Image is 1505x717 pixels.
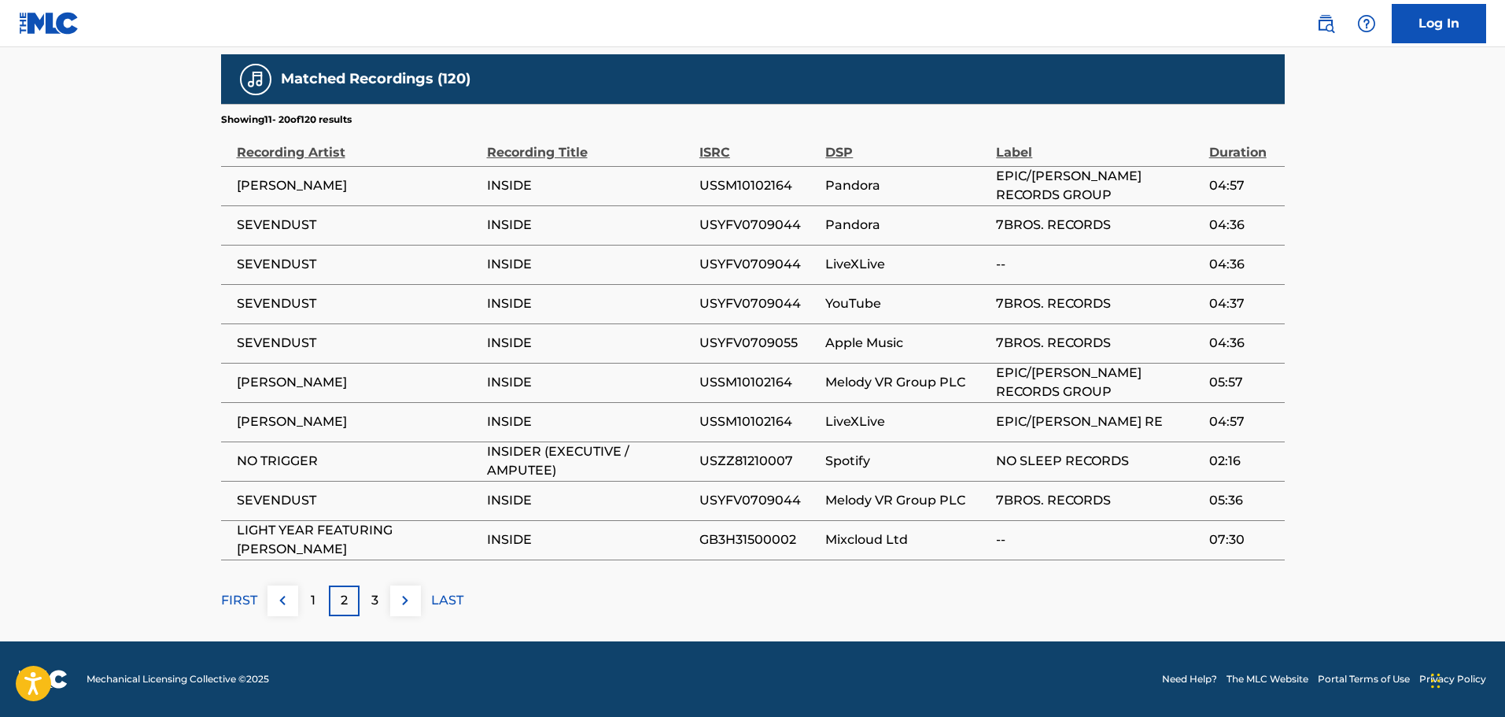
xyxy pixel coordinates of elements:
span: INSIDE [487,334,692,353]
span: SEVENDUST [237,216,479,235]
span: Melody VR Group PLC [825,373,988,392]
span: USYFV0709044 [699,491,817,510]
span: 7BROS. RECORDS [996,216,1201,235]
span: -- [996,530,1201,549]
h5: Matched Recordings (120) [281,70,470,88]
span: EPIC/[PERSON_NAME] RECORDS GROUP [996,364,1201,401]
iframe: Chat Widget [1426,641,1505,717]
span: SEVENDUST [237,491,479,510]
span: INSIDE [487,412,692,431]
span: EPIC/[PERSON_NAME] RECORDS GROUP [996,167,1201,205]
span: SEVENDUST [237,294,479,313]
span: LIGHT YEAR FEATURING [PERSON_NAME] [237,521,479,559]
span: USSM10102164 [699,176,817,195]
span: INSIDE [487,216,692,235]
span: [PERSON_NAME] [237,412,479,431]
span: 05:36 [1209,491,1277,510]
span: USYFV0709044 [699,216,817,235]
p: LAST [431,591,463,610]
span: INSIDE [487,491,692,510]
p: FIRST [221,591,257,610]
span: INSIDE [487,530,692,549]
span: Mixcloud Ltd [825,530,988,549]
img: MLC Logo [19,12,79,35]
p: Showing 11 - 20 of 120 results [221,113,352,127]
p: 1 [311,591,315,610]
img: Matched Recordings [246,70,265,89]
span: LiveXLive [825,412,988,431]
div: Label [996,127,1201,162]
span: 04:36 [1209,334,1277,353]
span: NO TRIGGER [237,452,479,471]
span: 7BROS. RECORDS [996,491,1201,510]
a: Portal Terms of Use [1318,672,1410,686]
div: ISRC [699,127,817,162]
span: USSM10102164 [699,373,817,392]
span: Pandora [825,216,988,235]
span: [PERSON_NAME] [237,373,479,392]
span: LiveXLive [825,255,988,274]
span: 04:57 [1209,176,1277,195]
span: 05:57 [1209,373,1277,392]
span: SEVENDUST [237,255,479,274]
span: INSIDE [487,176,692,195]
span: YouTube [825,294,988,313]
a: The MLC Website [1227,672,1308,686]
img: left [273,591,292,610]
span: Melody VR Group PLC [825,491,988,510]
span: 04:57 [1209,412,1277,431]
span: USYFV0709055 [699,334,817,353]
div: Recording Artist [237,127,479,162]
span: 04:36 [1209,216,1277,235]
img: right [396,591,415,610]
img: help [1357,14,1376,33]
a: Privacy Policy [1419,672,1486,686]
a: Log In [1392,4,1486,43]
span: 02:16 [1209,452,1277,471]
span: 7BROS. RECORDS [996,294,1201,313]
span: Mechanical Licensing Collective © 2025 [87,672,269,686]
span: USYFV0709044 [699,255,817,274]
div: Duration [1209,127,1277,162]
img: search [1316,14,1335,33]
span: GB3H31500002 [699,530,817,549]
span: 04:36 [1209,255,1277,274]
span: USYFV0709044 [699,294,817,313]
span: -- [996,255,1201,274]
img: logo [19,670,68,689]
span: USSM10102164 [699,412,817,431]
div: Drag [1431,657,1440,704]
span: 07:30 [1209,530,1277,549]
span: INSIDE [487,294,692,313]
span: Pandora [825,176,988,195]
span: INSIDER (EXECUTIVE / AMPUTEE) [487,442,692,480]
div: Help [1351,8,1382,39]
a: Need Help? [1162,672,1217,686]
div: Recording Title [487,127,692,162]
span: INSIDE [487,373,692,392]
span: INSIDE [487,255,692,274]
span: NO SLEEP RECORDS [996,452,1201,471]
span: Spotify [825,452,988,471]
span: Apple Music [825,334,988,353]
div: DSP [825,127,988,162]
span: USZZ81210007 [699,452,817,471]
p: 2 [341,591,348,610]
span: [PERSON_NAME] [237,176,479,195]
span: EPIC/[PERSON_NAME] RE [996,412,1201,431]
span: 04:37 [1209,294,1277,313]
a: Public Search [1310,8,1341,39]
span: SEVENDUST [237,334,479,353]
span: 7BROS. RECORDS [996,334,1201,353]
p: 3 [371,591,378,610]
